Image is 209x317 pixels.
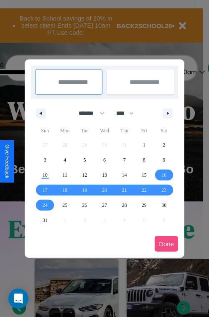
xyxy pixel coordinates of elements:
[62,198,67,213] span: 25
[161,183,166,198] span: 23
[115,168,134,183] button: 14
[82,183,87,198] span: 19
[55,198,74,213] button: 25
[134,198,154,213] button: 29
[82,198,87,213] span: 26
[4,144,10,178] div: Give Feedback
[102,183,107,198] span: 20
[163,152,165,168] span: 9
[142,198,147,213] span: 29
[134,152,154,168] button: 8
[94,168,114,183] button: 13
[163,137,165,152] span: 2
[122,198,127,213] span: 28
[123,152,125,168] span: 7
[44,152,46,168] span: 3
[122,183,127,198] span: 21
[43,213,48,228] span: 31
[62,183,67,198] span: 18
[62,168,67,183] span: 11
[102,168,107,183] span: 13
[82,168,87,183] span: 12
[35,124,55,137] span: Sun
[142,168,147,183] span: 15
[142,183,147,198] span: 22
[55,152,74,168] button: 4
[134,168,154,183] button: 15
[154,152,174,168] button: 9
[102,198,107,213] span: 27
[75,183,94,198] button: 19
[94,198,114,213] button: 27
[115,124,134,137] span: Thu
[43,198,48,213] span: 24
[154,137,174,152] button: 2
[161,198,166,213] span: 30
[154,168,174,183] button: 16
[134,137,154,152] button: 1
[103,152,106,168] span: 6
[75,152,94,168] button: 5
[35,168,55,183] button: 10
[35,213,55,228] button: 31
[75,124,94,137] span: Tue
[35,152,55,168] button: 3
[8,289,28,309] div: Open Intercom Messenger
[134,183,154,198] button: 22
[134,124,154,137] span: Fri
[43,183,48,198] span: 17
[84,152,86,168] span: 5
[64,152,66,168] span: 4
[55,183,74,198] button: 18
[115,183,134,198] button: 21
[161,168,166,183] span: 16
[35,198,55,213] button: 24
[94,152,114,168] button: 6
[75,168,94,183] button: 12
[115,198,134,213] button: 28
[122,168,127,183] span: 14
[143,137,145,152] span: 1
[43,168,48,183] span: 10
[75,198,94,213] button: 26
[35,183,55,198] button: 17
[155,236,178,252] button: Done
[55,168,74,183] button: 11
[94,124,114,137] span: Wed
[154,124,174,137] span: Sat
[154,198,174,213] button: 30
[115,152,134,168] button: 7
[94,183,114,198] button: 20
[55,124,74,137] span: Mon
[154,183,174,198] button: 23
[143,152,145,168] span: 8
